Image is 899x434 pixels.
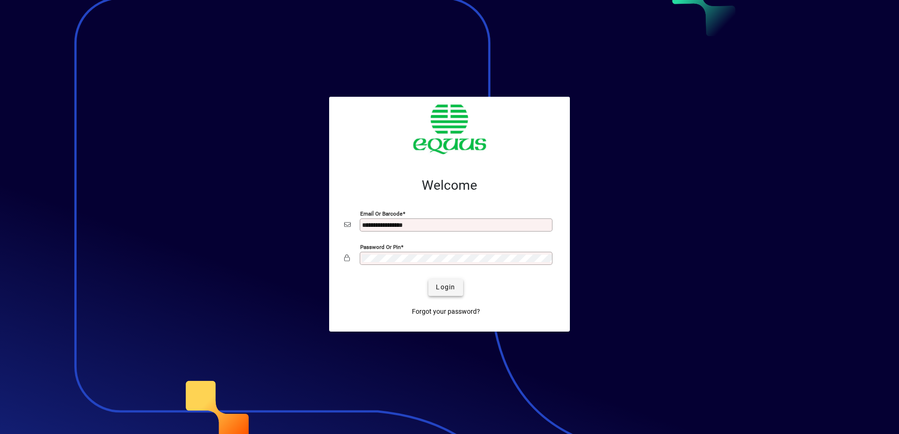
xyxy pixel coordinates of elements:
[360,243,401,250] mat-label: Password or Pin
[344,178,555,194] h2: Welcome
[360,210,402,217] mat-label: Email or Barcode
[436,282,455,292] span: Login
[408,303,484,320] a: Forgot your password?
[428,279,463,296] button: Login
[412,307,480,317] span: Forgot your password?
